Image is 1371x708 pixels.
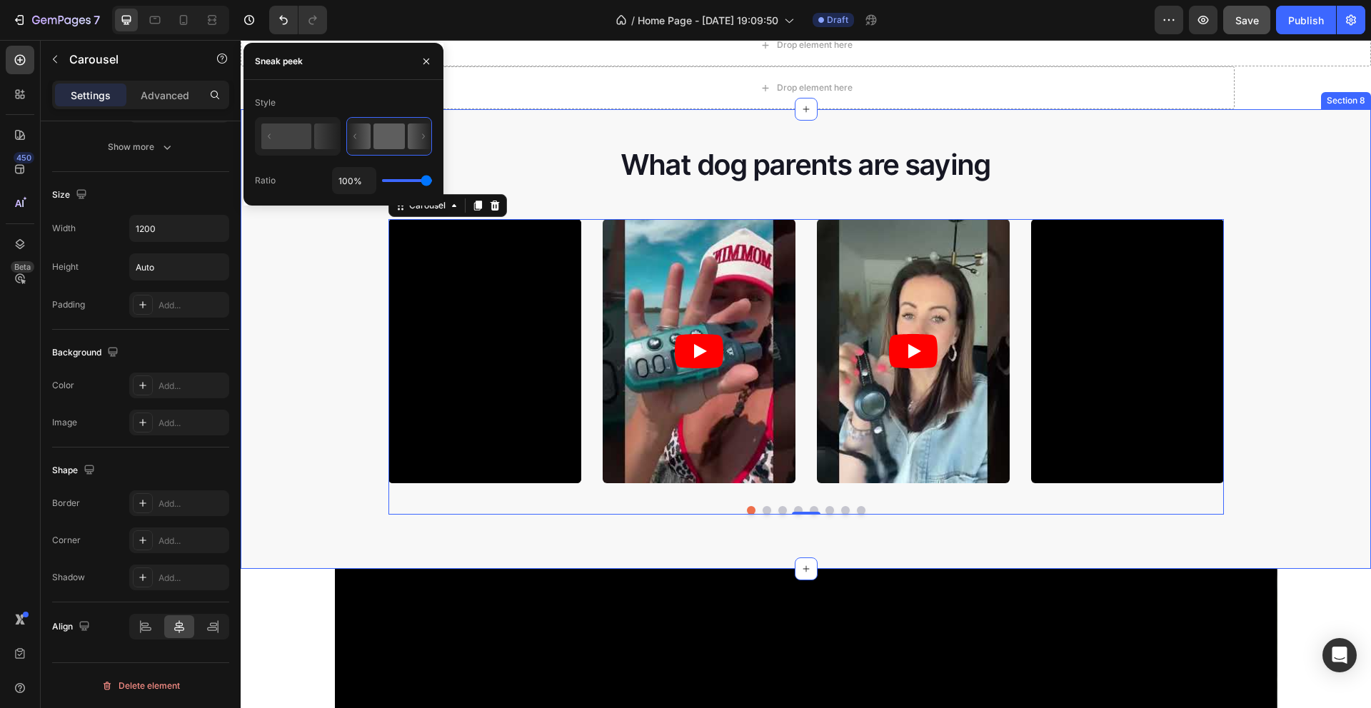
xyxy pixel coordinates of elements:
div: Add... [159,572,226,585]
div: Show more [108,140,174,154]
div: Size [52,186,90,205]
button: Play [648,294,697,328]
p: What dog parents are saying [149,106,982,143]
p: Settings [71,88,111,103]
div: Align [52,617,93,637]
div: Padding [52,298,85,311]
div: Section 8 [1083,54,1128,67]
div: Add... [159,299,226,312]
div: Width [52,222,76,235]
button: Show more [52,134,229,160]
div: Beta [11,261,34,273]
div: Image [52,416,77,429]
button: Save [1223,6,1270,34]
iframe: Design area [241,40,1371,708]
button: Delete element [52,674,229,697]
button: Dot [601,466,609,475]
button: Dot [569,466,578,475]
div: Add... [159,380,226,393]
div: Add... [159,417,226,430]
div: Shape [52,461,98,480]
div: Color [52,379,74,392]
span: / [631,13,635,28]
p: Advanced [141,88,189,103]
div: 450 [14,152,34,163]
button: Dot [522,466,531,475]
button: Dot [585,466,593,475]
p: 7 [94,11,100,29]
div: Undo/Redo [269,6,327,34]
div: Delete element [101,677,180,694]
button: Play [434,294,483,328]
div: Add... [159,535,226,547]
span: Home Page - [DATE] 19:09:50 [638,13,778,28]
div: Publish [1288,13,1324,28]
div: Shadow [52,571,85,584]
input: Auto [130,254,228,280]
button: Dot [506,466,515,475]
div: Height [52,261,79,273]
iframe: Video [148,179,341,443]
input: Auto [333,168,376,193]
div: Open Intercom Messenger [1322,638,1357,672]
div: Ratio [255,174,276,187]
button: Publish [1276,6,1336,34]
button: Dot [616,466,625,475]
div: Style [255,96,276,109]
span: Draft [827,14,848,26]
button: 7 [6,6,106,34]
iframe: Video [790,179,983,443]
div: Background [52,343,121,363]
button: Dot [553,466,562,475]
div: Carousel [166,159,208,172]
span: Save [1235,14,1259,26]
p: Carousel [69,51,191,68]
div: Corner [52,534,81,547]
div: Drop element here [536,42,612,54]
input: Auto [130,216,228,241]
button: Dot [538,466,546,475]
div: Border [52,497,80,510]
div: Sneak peek [255,55,303,68]
div: Add... [159,497,226,510]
